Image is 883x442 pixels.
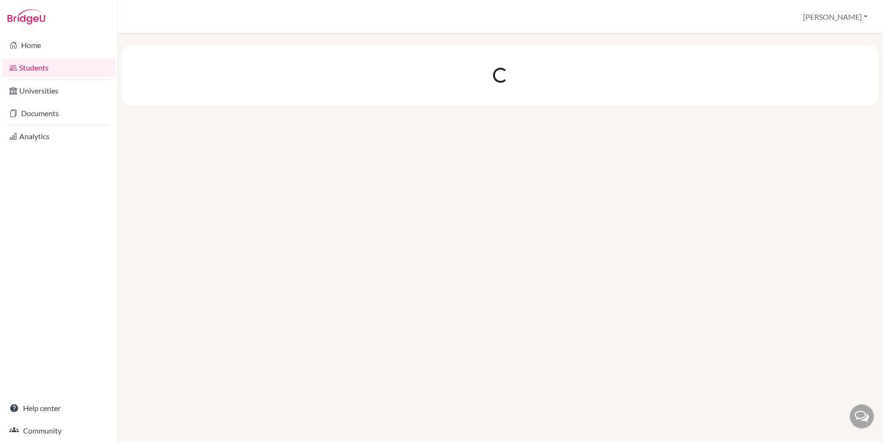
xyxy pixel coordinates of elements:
[2,58,115,77] a: Students
[2,36,115,55] a: Home
[2,399,115,418] a: Help center
[8,9,45,24] img: Bridge-U
[2,421,115,440] a: Community
[2,104,115,123] a: Documents
[2,81,115,100] a: Universities
[799,8,872,26] button: [PERSON_NAME]
[2,127,115,146] a: Analytics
